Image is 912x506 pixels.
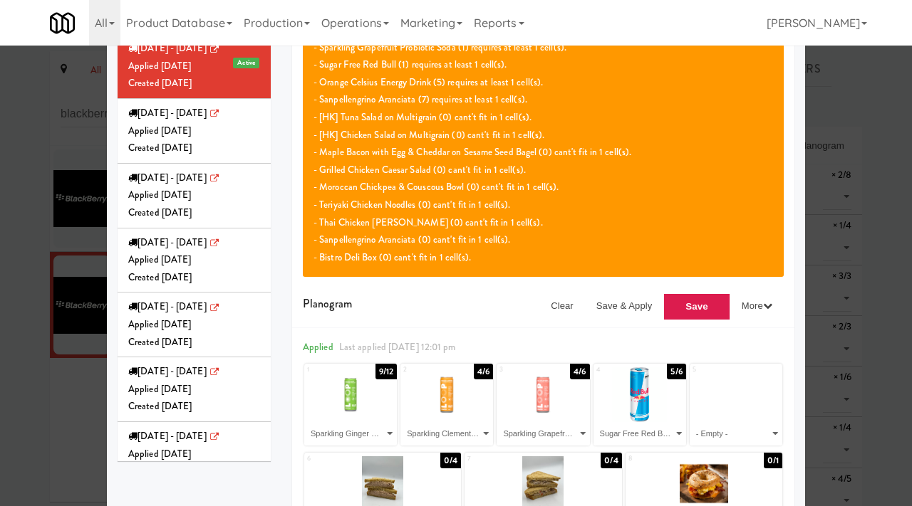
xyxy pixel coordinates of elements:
div: - Sparkling Grapefruit Probiotic Soda (1) requires at least 1 cell(s). [313,39,773,57]
div: [DATE] - [DATE] [128,428,260,446]
div: Created [DATE] [128,398,260,416]
div: [DATE] - [DATE] [128,298,260,316]
li: [DATE] - [DATE]Applied [DATE]Created [DATE] [118,164,271,228]
li: [DATE] - [DATE]Applied [DATE]Created [DATE] [118,422,271,487]
div: 4 [596,364,640,376]
div: Created [DATE] [128,269,260,287]
div: - Thai Chicken [PERSON_NAME] (0) cant't fit in 1 cell(s). [313,214,773,232]
div: [DATE] - [DATE] [128,105,260,122]
span: Active [233,58,259,68]
div: - Sanpellengrino Aranciata (7) requires at least 1 cell(s). [313,91,773,109]
div: - Maple Bacon with Egg & Cheddar on Sesame Seed Bagel (0) cant't fit in 1 cell(s). [313,144,773,162]
button: More [730,293,784,319]
li: [DATE] - [DATE]Applied [DATE]Created [DATE] [118,99,271,164]
img: Micromart [50,11,75,36]
div: - Moroccan Chickpea & Couscous Bowl (0) cant't fit in 1 cell(s). [313,179,773,196]
div: - Sugar Free Red Bull (1) requires at least 1 cell(s). [313,56,773,74]
div: - Teriyaki Chicken Noodles (0) cant't fit in 1 cell(s). [313,196,773,214]
div: [DATE] - [DATE] [128,40,260,58]
button: Save [663,293,730,320]
div: Applied [DATE] [128,446,260,463]
div: Applied [DATE] [128,58,260,75]
li: [DATE] - [DATE]Applied [DATE]Created [DATE] [118,357,271,422]
div: 4/6 [474,364,493,379]
div: [DATE] - [DATE] [128,169,260,187]
div: - [HK] Tuna Salad on Multigrain (0) cant't fit in 1 cell(s). [313,109,773,127]
div: - Sanpellengrino Aranciata (0) cant't fit in 1 cell(s). [313,231,773,249]
div: Applied [DATE] [128,186,260,204]
button: Save & Apply [585,293,664,319]
div: [DATE] - [DATE] [128,363,260,381]
div: Applied [DATE] [128,381,260,399]
span: Applied [303,340,333,354]
li: [DATE] - [DATE]Applied [DATE]Created [DATE] [118,292,271,357]
div: Created [DATE] [128,139,260,157]
div: Created [DATE] [128,334,260,352]
div: 2 [403,364,447,376]
div: 0/4 [440,453,461,468]
div: 0/1 [764,453,782,468]
div: 4/6 [570,364,589,379]
div: 8 [628,453,704,465]
div: - Orange Celsius Energy Drink (5) requires at least 1 cell(s). [313,74,773,92]
div: 6 [307,453,383,465]
div: - Grilled Chicken Caesar Salad (0) cant't fit in 1 cell(s). [313,162,773,179]
div: 5/6 [667,364,685,379]
div: [DATE] - [DATE] [128,234,260,252]
span: Planogram [303,295,352,312]
div: - Bistro Deli Box (0) cant't fit in 1 cell(s). [313,249,773,267]
span: Last applied [DATE] 12:01 pm [339,340,456,354]
div: - [HK] Chicken Salad on Multigrain (0) cant't fit in 1 cell(s). [313,127,773,144]
div: 9/12 [375,364,397,379]
div: 5 [693,364,736,376]
div: Applied [DATE] [128,251,260,269]
div: Created [DATE] [128,204,260,222]
div: 0/4 [601,453,621,468]
div: Created [DATE] [128,75,260,93]
li: [DATE] - [DATE]Applied [DATE]Created [DATE] [118,228,271,293]
div: Applied [DATE] [128,316,260,334]
div: 7 [467,453,543,465]
li: [DATE] - [DATE]ActiveApplied [DATE]Created [DATE] [118,34,271,99]
div: Applied [DATE] [128,122,260,140]
div: 1 [307,364,351,376]
div: 3 [499,364,543,376]
button: Clear [539,293,585,319]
